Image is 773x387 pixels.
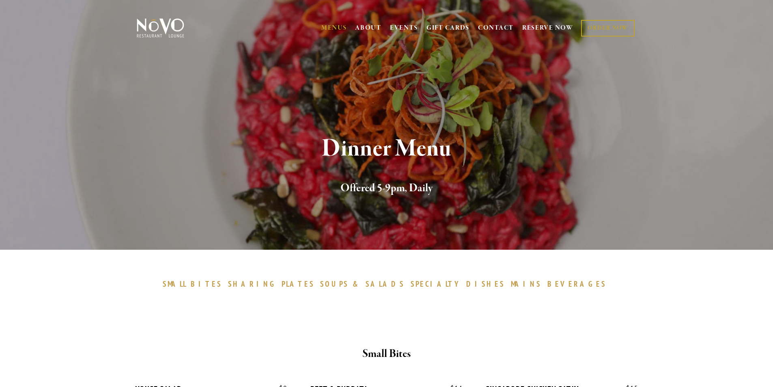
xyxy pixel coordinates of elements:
[320,279,408,289] a: SOUPS&SALADS
[547,279,607,289] span: BEVERAGES
[511,279,545,289] a: MAINS
[228,279,318,289] a: SHARINGPLATES
[390,24,418,32] a: EVENTS
[466,279,505,289] span: DISHES
[426,20,469,36] a: GIFT CARDS
[478,20,514,36] a: CONTACT
[228,279,278,289] span: SHARING
[320,279,349,289] span: SOUPS
[355,24,381,32] a: ABOUT
[321,24,347,32] a: MENUS
[191,279,222,289] span: BITES
[581,20,634,37] a: ORDER NOW
[362,347,411,361] strong: Small Bites
[163,279,187,289] span: SMALL
[163,279,226,289] a: SMALLBITES
[150,136,623,162] h1: Dinner Menu
[282,279,314,289] span: PLATES
[366,279,405,289] span: SALADS
[547,279,611,289] a: BEVERAGES
[150,180,623,197] h2: Offered 5-9pm, Daily
[522,20,573,36] a: RESERVE NOW
[353,279,362,289] span: &
[135,18,186,38] img: Novo Restaurant &amp; Lounge
[411,279,463,289] span: SPECIALTY
[511,279,541,289] span: MAINS
[411,279,509,289] a: SPECIALTYDISHES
